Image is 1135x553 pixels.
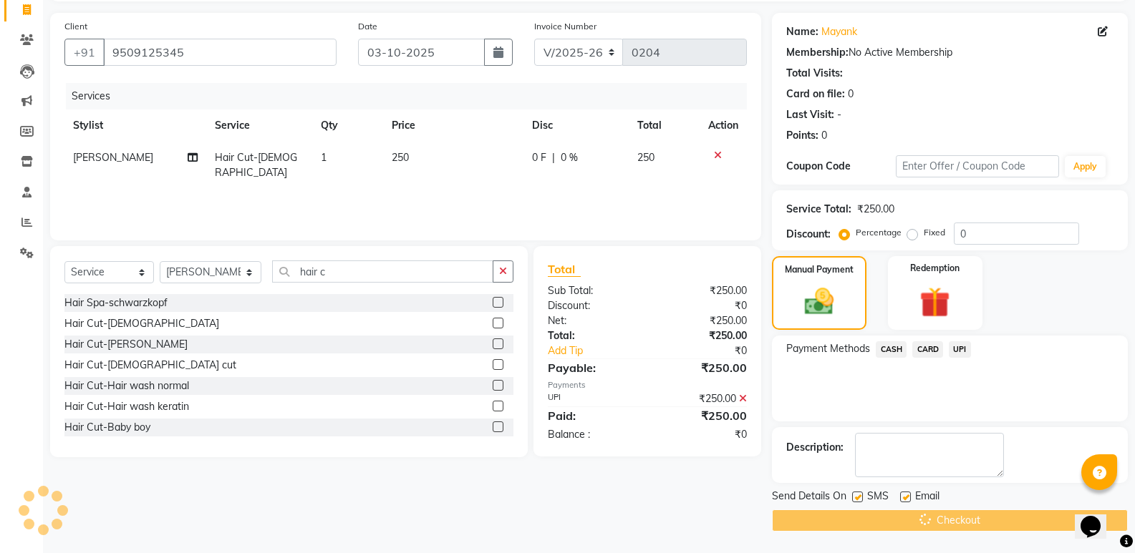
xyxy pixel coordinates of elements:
span: CARD [912,341,943,358]
th: Total [629,109,700,142]
span: 250 [637,151,655,164]
span: SMS [867,489,889,506]
span: Send Details On [772,489,846,506]
div: Hair Cut-Hair wash normal [64,378,189,393]
label: Percentage [856,226,902,239]
iframe: chat widget [1075,496,1121,539]
span: 1 [321,151,327,164]
div: ₹0 [647,427,758,442]
div: ₹250.00 [647,407,758,424]
div: Points: [786,128,818,143]
div: Hair Cut-[DEMOGRAPHIC_DATA] cut [64,358,236,373]
span: Total [548,262,581,277]
span: Hair Cut-[DEMOGRAPHIC_DATA] [215,151,297,179]
div: ₹250.00 [647,328,758,343]
input: Search by Name/Mobile/Email/Code [103,39,337,66]
div: Hair Cut-[DEMOGRAPHIC_DATA] [64,316,219,331]
div: 0 [821,128,827,143]
img: _cash.svg [796,285,843,318]
span: 0 F [532,150,546,165]
span: [PERSON_NAME] [73,151,153,164]
label: Date [358,20,377,33]
span: Payment Methods [786,341,870,356]
th: Qty [312,109,383,142]
span: Email [915,489,940,506]
div: 0 [848,87,854,102]
div: Last Visit: [786,107,834,122]
label: Invoice Number [534,20,597,33]
div: ₹0 [647,298,758,313]
button: +91 [64,39,105,66]
div: Discount: [537,298,647,313]
div: Name: [786,24,818,39]
div: ₹0 [666,343,758,358]
div: Card on file: [786,87,845,102]
div: Description: [786,440,844,455]
div: Discount: [786,227,831,242]
th: Stylist [64,109,206,142]
a: Mayank [821,24,857,39]
div: - [837,107,841,122]
div: No Active Membership [786,45,1114,60]
label: Manual Payment [785,263,854,276]
img: _gift.svg [910,283,960,321]
div: ₹250.00 [647,283,758,298]
th: Price [383,109,523,142]
div: Payable: [537,359,647,376]
div: Balance : [537,427,647,442]
input: Search or Scan [272,260,493,283]
th: Action [700,109,747,142]
th: Disc [523,109,629,142]
div: Hair Cut-[PERSON_NAME] [64,337,188,352]
div: Service Total: [786,202,851,217]
div: Hair Cut-Hair wash keratin [64,399,189,414]
span: CASH [876,341,907,358]
div: Payments [548,379,747,391]
div: Services [66,83,758,109]
div: Total: [537,328,647,343]
div: Total Visits: [786,66,843,81]
div: ₹250.00 [857,202,894,217]
div: ₹250.00 [647,359,758,376]
span: UPI [949,341,971,358]
label: Fixed [924,226,945,239]
label: Client [64,20,87,33]
input: Enter Offer / Coupon Code [896,155,1059,177]
span: | [552,150,555,165]
div: Coupon Code [786,159,895,174]
a: Add Tip [537,343,666,358]
div: UPI [537,391,647,406]
div: ₹250.00 [647,391,758,406]
th: Service [206,109,312,142]
span: 0 % [561,150,578,165]
div: ₹250.00 [647,313,758,328]
button: Apply [1065,156,1106,177]
div: Net: [537,313,647,328]
div: Paid: [537,407,647,424]
div: Hair Spa-schwarzkopf [64,295,168,310]
label: Redemption [910,262,960,275]
div: Hair Cut-Baby boy [64,420,150,435]
span: 250 [392,151,409,164]
div: Sub Total: [537,283,647,298]
div: Membership: [786,45,849,60]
